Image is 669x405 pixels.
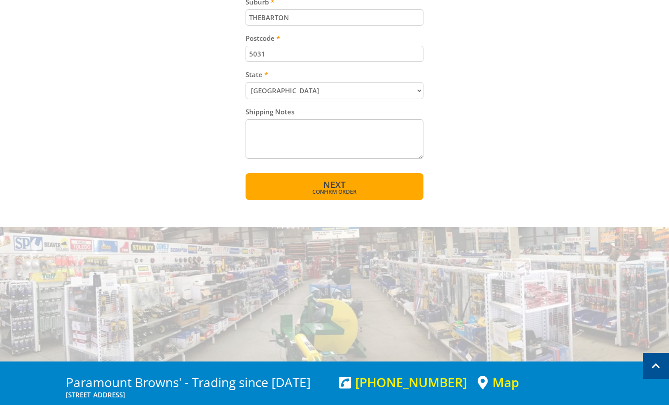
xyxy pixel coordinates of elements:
[246,69,423,80] label: State
[246,33,423,44] label: Postcode
[478,375,519,390] a: View a map of Gepps Cross location
[246,106,423,117] label: Shipping Notes
[246,173,423,200] button: Next Confirm order
[323,179,345,191] span: Next
[246,82,423,99] select: Please select your state.
[66,375,330,389] h3: Paramount Browns' - Trading since [DATE]
[246,9,423,26] input: Please enter your suburb.
[265,189,404,195] span: Confirm order
[66,389,330,400] p: [STREET_ADDRESS]
[246,46,423,62] input: Please enter your postcode.
[339,375,467,389] div: [PHONE_NUMBER]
